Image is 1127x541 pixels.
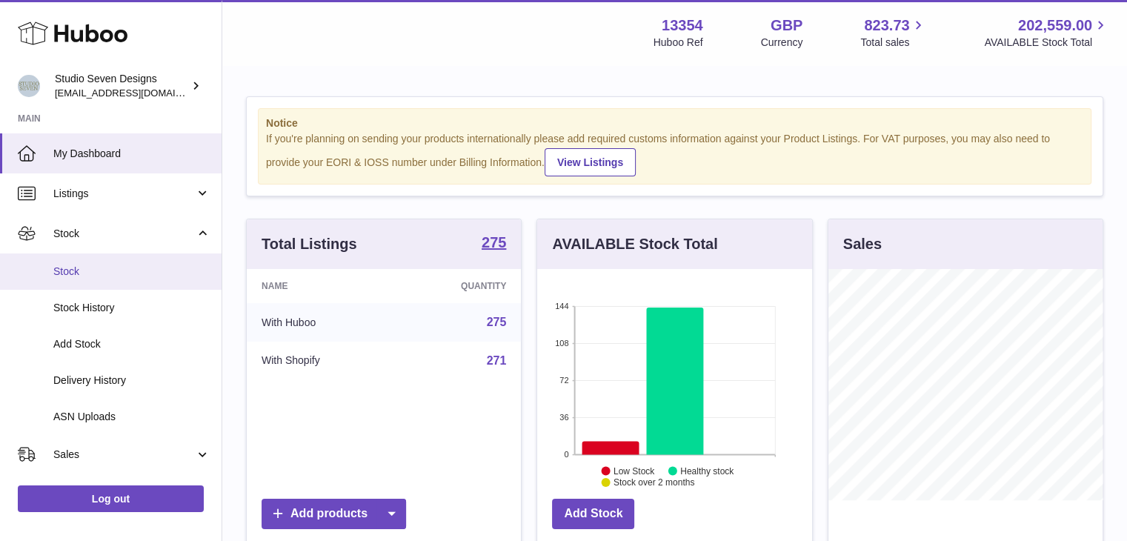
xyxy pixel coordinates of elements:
[18,75,40,97] img: contact.studiosevendesigns@gmail.com
[662,16,703,36] strong: 13354
[552,499,634,529] a: Add Stock
[247,303,395,342] td: With Huboo
[984,16,1109,50] a: 202,559.00 AVAILABLE Stock Total
[560,413,569,422] text: 36
[247,269,395,303] th: Name
[1018,16,1092,36] span: 202,559.00
[614,477,694,488] text: Stock over 2 months
[552,234,717,254] h3: AVAILABLE Stock Total
[555,339,568,348] text: 108
[55,87,218,99] span: [EMAIL_ADDRESS][DOMAIN_NAME]
[482,235,506,250] strong: 275
[53,410,210,424] span: ASN Uploads
[53,265,210,279] span: Stock
[262,499,406,529] a: Add products
[860,16,926,50] a: 823.73 Total sales
[53,374,210,388] span: Delivery History
[18,485,204,512] a: Log out
[53,147,210,161] span: My Dashboard
[487,316,507,328] a: 275
[864,16,909,36] span: 823.73
[565,450,569,459] text: 0
[53,227,195,241] span: Stock
[487,354,507,367] a: 271
[247,342,395,380] td: With Shopify
[395,269,522,303] th: Quantity
[654,36,703,50] div: Huboo Ref
[266,116,1083,130] strong: Notice
[53,448,195,462] span: Sales
[555,302,568,311] text: 144
[843,234,882,254] h3: Sales
[262,234,357,254] h3: Total Listings
[482,235,506,253] a: 275
[761,36,803,50] div: Currency
[860,36,926,50] span: Total sales
[614,465,655,476] text: Low Stock
[545,148,636,176] a: View Listings
[984,36,1109,50] span: AVAILABLE Stock Total
[55,72,188,100] div: Studio Seven Designs
[53,301,210,315] span: Stock History
[53,337,210,351] span: Add Stock
[560,376,569,385] text: 72
[680,465,734,476] text: Healthy stock
[771,16,802,36] strong: GBP
[53,187,195,201] span: Listings
[266,132,1083,176] div: If you're planning on sending your products internationally please add required customs informati...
